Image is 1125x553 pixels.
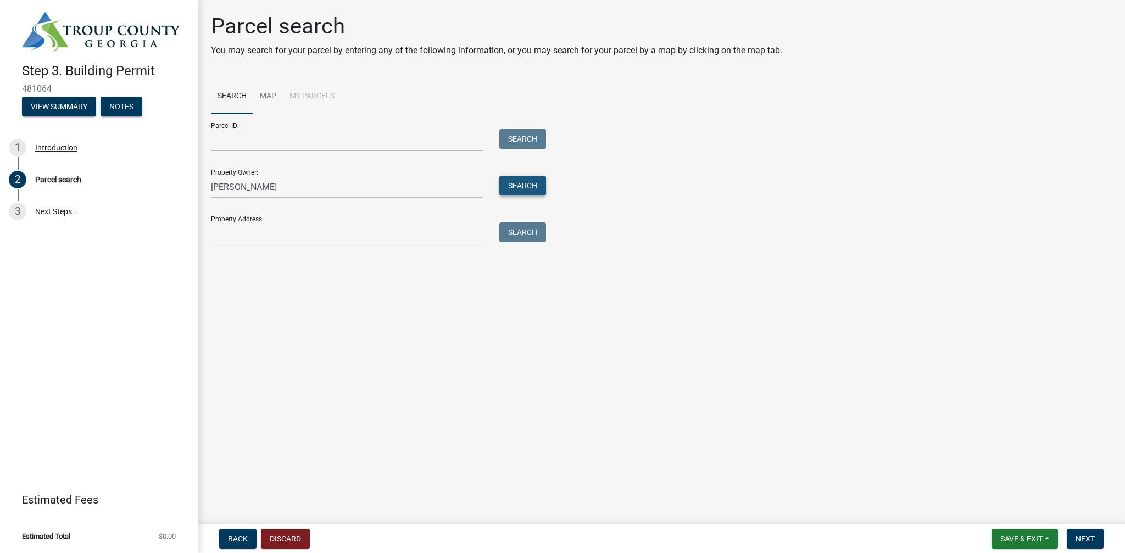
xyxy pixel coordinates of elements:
span: Next [1076,534,1095,543]
span: $0.00 [159,533,176,540]
a: Estimated Fees [9,489,180,511]
h4: Step 3. Building Permit [22,63,189,79]
h1: Parcel search [211,13,782,40]
button: Save & Exit [992,529,1058,549]
span: Estimated Total [22,533,70,540]
button: View Summary [22,97,96,116]
wm-modal-confirm: Notes [101,103,142,111]
div: Introduction [35,144,77,152]
div: 1 [9,139,26,157]
div: Parcel search [35,176,81,183]
img: Troup County, Georgia [22,12,180,52]
button: Search [499,129,546,149]
div: 3 [9,203,26,220]
p: You may search for your parcel by entering any of the following information, or you may search fo... [211,44,782,57]
button: Search [499,222,546,242]
button: Next [1067,529,1104,549]
button: Search [499,176,546,195]
a: Map [253,79,283,114]
button: Discard [261,529,310,549]
span: 481064 [22,83,176,94]
div: 2 [9,171,26,188]
wm-modal-confirm: Summary [22,103,96,111]
a: Search [211,79,253,114]
button: Back [219,529,257,549]
span: Back [228,534,248,543]
button: Notes [101,97,142,116]
span: Save & Exit [1000,534,1043,543]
